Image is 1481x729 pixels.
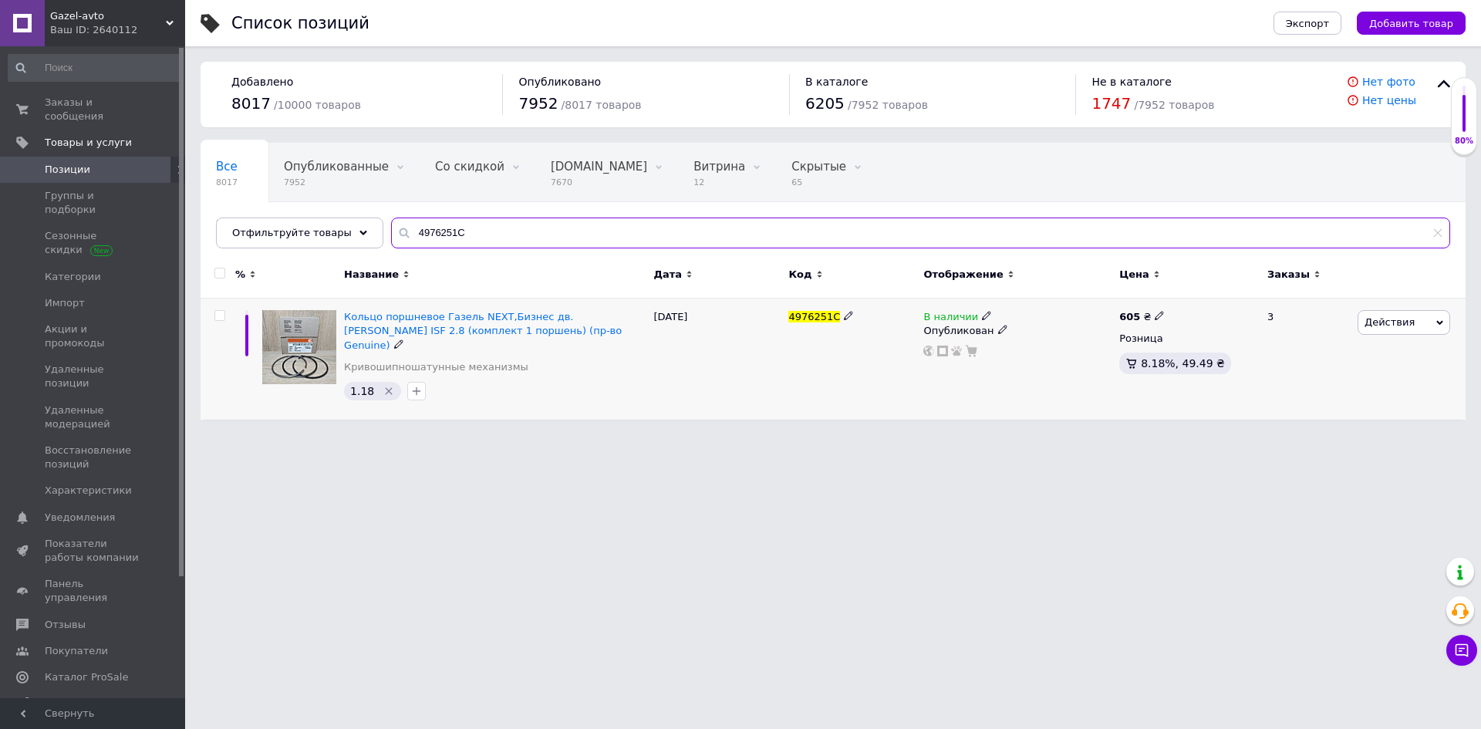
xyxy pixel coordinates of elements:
span: 8017 [216,177,238,188]
span: Экспорт [1286,18,1329,29]
span: 7670 [551,177,647,188]
span: Уведомления [45,511,115,525]
a: Кольцо поршневое Газель NEXT,Бизнес дв.[PERSON_NAME] ISF 2.8 (комплект 1 поршень) (пр-во Genuine) [344,311,622,350]
div: 80% [1452,136,1476,147]
span: Группы и подборки [45,189,143,217]
span: 8017 [231,94,271,113]
span: Товары и услуги [45,136,132,150]
span: / 7952 товаров [848,99,928,111]
span: Опубликованные [284,160,389,174]
span: 4976251С [788,311,840,322]
input: Поиск по названию позиции, артикулу и поисковым запросам [391,218,1450,248]
span: 7952 [284,177,389,188]
span: Аналитика [45,697,102,710]
span: 6205 [805,94,845,113]
span: Отзывы [45,618,86,632]
span: Код [788,268,811,282]
span: Каталог ProSale [45,670,128,684]
span: Не в каталоге [1091,76,1172,88]
div: Список позиций [231,15,369,32]
div: Опубликован [923,324,1112,338]
span: / 7952 товаров [1134,99,1214,111]
span: Название [344,268,399,282]
span: Действия [1365,316,1415,328]
a: Нет цены [1362,94,1416,106]
span: 7952 [518,94,558,113]
span: Сезонные скидки [45,229,143,257]
span: % [235,268,245,282]
span: Добавлено [231,76,293,88]
button: Экспорт [1274,12,1341,35]
span: Опубликовано [518,76,601,88]
span: Акции и промокоды [45,322,143,350]
span: Удаленные позиции [45,363,143,390]
a: Нет фото [1362,76,1415,88]
span: Категории [45,270,101,284]
span: Со скидкой [435,160,504,174]
span: Позиции [45,163,90,177]
div: Розница [1119,332,1254,346]
span: Удаленные модерацией [45,403,143,431]
span: [DOMAIN_NAME] [551,160,647,174]
span: / 8017 товаров [562,99,642,111]
span: Все [216,160,238,174]
span: Показатели работы компании [45,537,143,565]
span: Заказы и сообщения [45,96,143,123]
span: Добавить товар [1369,18,1453,29]
button: Добавить товар [1357,12,1466,35]
span: Дата [653,268,682,282]
b: 605 [1119,311,1140,322]
div: 3 [1258,299,1354,420]
span: 1.18 [350,385,374,397]
span: Панель управления [45,577,143,605]
div: [DATE] [649,299,784,420]
span: 8.18%, 49.49 ₴ [1141,357,1225,370]
span: 12 [693,177,745,188]
span: Витрина [693,160,745,174]
span: В каталоге [805,76,868,88]
span: Импорт [45,296,85,310]
span: Покупатели [45,644,108,658]
span: Заказы [1267,268,1310,282]
span: Характеристики [45,484,132,498]
span: Отфильтруйте товары [232,227,352,238]
div: Ваш ID: 2640112 [50,23,185,37]
input: Поиск [8,54,182,82]
div: ₴ [1119,310,1165,324]
span: Без характеристик [216,218,332,232]
svg: Удалить метку [383,385,395,397]
span: Gazel-avto [50,9,166,23]
span: Скрытые [791,160,846,174]
button: Чат с покупателем [1446,635,1477,666]
span: 65 [791,177,846,188]
span: / 10000 товаров [274,99,361,111]
a: Кривошипношатунные механизмы [344,360,528,374]
span: Восстановление позиций [45,444,143,471]
span: В наличии [923,311,978,327]
span: Отображение [923,268,1003,282]
img: Кольцо поршневое Газель NEXT,Бизнес дв.Cummins ISF 2.8 (комплект 1 поршень) (пр-во Genuine) [262,310,336,384]
span: Цена [1119,268,1149,282]
span: 1747 [1091,94,1131,113]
